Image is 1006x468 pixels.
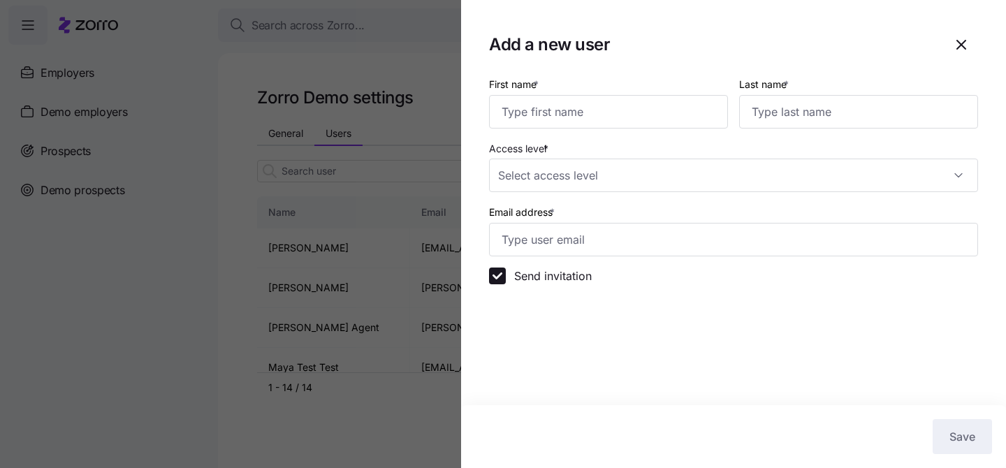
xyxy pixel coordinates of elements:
[739,95,978,129] input: Type last name
[489,95,728,129] input: Type first name
[933,419,992,454] button: Save
[489,159,978,192] input: Select access level
[739,77,792,92] label: Last name
[949,428,975,445] span: Save
[489,205,557,220] label: Email address
[489,223,978,256] input: Type user email
[489,34,933,55] h1: Add a new user
[489,141,551,156] label: Access level
[489,77,541,92] label: First name
[506,268,592,284] label: Send invitation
